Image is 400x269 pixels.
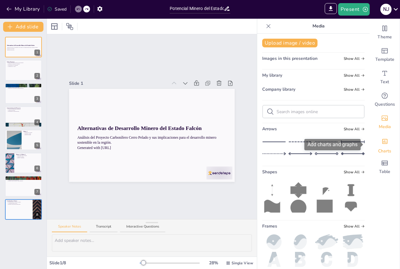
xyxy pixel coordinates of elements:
div: 5 [5,130,42,150]
div: 2 [5,60,42,80]
div: Add charts and graphs [370,133,400,156]
p: Espesor del manto [25,134,40,135]
span: Show all [344,56,365,61]
span: Show all [344,224,365,228]
div: Add a table [370,156,400,178]
input: Search images online [277,109,360,115]
span: Show all [344,73,365,78]
p: Adaptación a nuevas demandas [8,179,40,180]
span: Arrows [262,126,277,132]
p: Colaboración entre actores [8,203,31,204]
div: 2 [34,73,40,79]
p: Planificación y control [8,66,40,67]
p: Equilibrio entre economía y medio ambiente [8,180,40,182]
button: Interactive Questions [120,224,165,233]
p: Importancia de la minería [8,178,40,180]
img: oval.png [288,234,312,249]
div: 5 [34,142,40,148]
div: 1 [5,37,42,57]
span: Shapes [262,169,277,175]
button: Present [338,3,369,16]
span: Export to PowerPoint [325,3,337,16]
p: Análisis del Proyecto Carbonífero Cerro Pelado y sus implicaciones para el desarrollo minero sost... [7,47,40,49]
div: 28 % [206,260,221,266]
span: Show all [344,87,365,92]
div: N J [380,4,392,15]
div: 8 [34,212,40,218]
span: Template [375,56,394,63]
div: 8 [5,199,42,220]
button: Speaker Notes [52,224,87,233]
p: Futuro de la Minería [7,177,40,179]
div: Add text boxes [370,66,400,89]
p: Beneficios para futuras generaciones [8,204,31,205]
p: Enfoque en el desarrollo sostenible [8,63,40,65]
div: Layout [49,22,59,31]
p: Conclusión y Claves [7,200,31,202]
p: Importancia de la infraestructura [8,111,40,112]
div: 4 [34,119,40,125]
p: CORFALMI busca fortalecer el motor minero [8,62,40,63]
img: b.png [288,252,312,267]
img: paint.png [341,234,365,249]
div: 4 [5,106,42,127]
p: Reservas de 40 millones de toneladas métricas [8,88,40,89]
p: Proyecto Carbonífero [GEOGRAPHIC_DATA] [8,85,40,87]
span: Questions [375,101,395,108]
span: Single View [232,260,253,266]
img: d.png [341,252,365,267]
span: Table [379,169,390,175]
p: Análisis del Proyecto Carbonífero Cerro Pelado y sus implicaciones para el desarrollo minero sost... [77,135,227,145]
p: Manto 2 y Manto 3 [16,154,40,156]
div: Saved [47,6,67,12]
img: a.png [262,252,286,267]
p: Generated with [URL] [7,49,40,50]
div: 7 [5,176,42,196]
p: Ubicación en municipios estratégicos [8,108,40,110]
span: Show all [344,127,365,131]
button: My Library [5,4,42,14]
p: Calidad del carbón [17,156,40,157]
div: Add images, graphics, shapes or video [370,111,400,133]
div: Slide 1 [69,80,167,87]
p: Potencial Minero [7,84,40,86]
div: 1 [34,50,40,55]
span: Theme [377,34,392,40]
button: Add slide [3,22,43,32]
p: Variación de tenores [8,110,40,111]
button: Upload image / video [262,39,317,47]
div: Change the overall theme [370,21,400,44]
div: Get real-time input from your audience [370,89,400,111]
p: Espesor y viabilidad [17,157,40,159]
input: Insert title [170,4,223,13]
span: Frames [262,223,277,229]
p: Generated with [URL] [77,145,227,151]
p: Importancia de la comunidad [8,65,40,66]
p: Sobre Nosotros [7,61,40,63]
p: Sostenibilidad en el desarrollo minero [8,201,31,203]
button: Transcript [90,224,117,233]
span: Text [380,79,389,85]
p: Parámetros de calidad [25,132,40,133]
p: Media [273,19,363,34]
span: Position [66,23,73,30]
div: Add ready made slides [370,44,400,66]
span: Images in this presentation [262,55,317,62]
div: 3 [34,96,40,102]
p: Humedad y ceniza [25,133,40,134]
span: Show all [344,170,365,174]
p: Superficie total de 57.865,27 Ha [8,87,40,88]
p: Características del Proyecto [7,107,40,109]
div: 6 [5,153,42,173]
strong: Alternativas de Desarrollo Minero del Estado Falcón [7,45,35,46]
div: 6 [34,166,40,171]
img: paint2.png [315,234,338,249]
div: 3 [5,83,42,104]
strong: Alternativas de Desarrollo Minero del Estado Falcón [77,125,202,131]
button: N J [380,3,392,16]
span: Charts [378,148,391,154]
span: My library [262,72,282,79]
p: Manto 1 [23,130,40,132]
div: Slide 1 / 8 [49,260,140,266]
div: Add charts and graphs [304,139,361,150]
